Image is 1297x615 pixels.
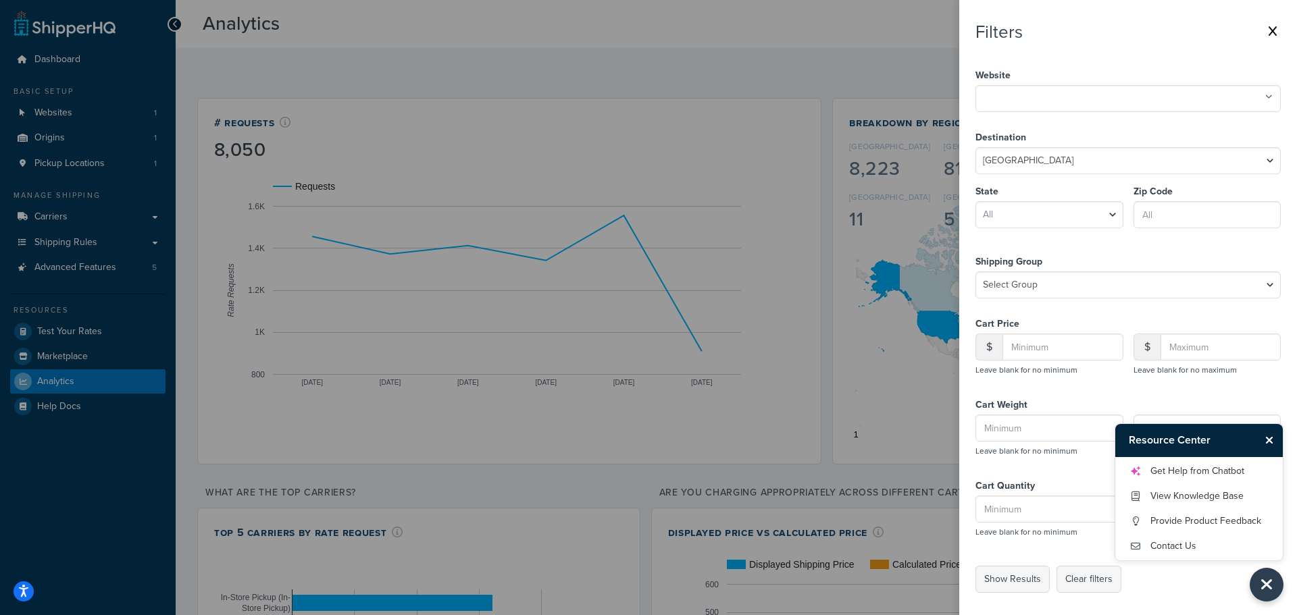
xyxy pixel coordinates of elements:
[849,210,930,229] div: 11
[1057,566,1121,593] button: Clear filters
[1134,333,1161,360] div: $
[1129,510,1269,532] a: Provide Product Feedback
[849,140,930,153] p: [GEOGRAPHIC_DATA]
[1129,535,1269,557] a: Contact Us
[1002,333,1123,360] input: Minimum
[975,128,1281,147] label: Destination
[1129,485,1269,507] a: View Knowledge Base
[944,140,1025,153] p: [GEOGRAPHIC_DATA]
[1161,333,1281,360] input: Maximum
[1129,460,1269,482] a: Get Help from Chatbot
[975,523,1123,541] p: Leave blank for no minimum
[944,191,1108,203] p: [GEOGRAPHIC_DATA] [GEOGRAPHIC_DATA]
[975,415,1123,442] input: Minimum
[975,442,1123,460] p: Leave blank for no minimum
[944,159,1025,178] div: 81
[975,496,1123,523] input: Minimum
[975,182,1123,201] label: State
[975,566,1050,593] button: Show Results
[1259,432,1283,448] button: Close Resource Center
[1115,424,1259,456] h3: Resource Center
[975,315,1123,333] label: Cart Price
[944,210,1108,229] div: 5
[1250,568,1283,601] button: Close Resource Center
[975,22,1023,42] h2: Filters
[975,360,1123,379] p: Leave blank for no minimum
[975,252,1281,271] label: Shipping Group
[1134,182,1281,201] label: Zip Code
[975,66,1281,85] label: Website
[1134,415,1281,442] input: Maximum
[849,159,930,178] div: 8,223
[975,477,1123,496] label: Cart Quantity
[1134,201,1281,228] input: All
[975,333,1002,360] div: $
[975,396,1123,415] label: Cart Weight
[1134,360,1281,379] p: Leave blank for no maximum
[849,191,930,203] p: [GEOGRAPHIC_DATA]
